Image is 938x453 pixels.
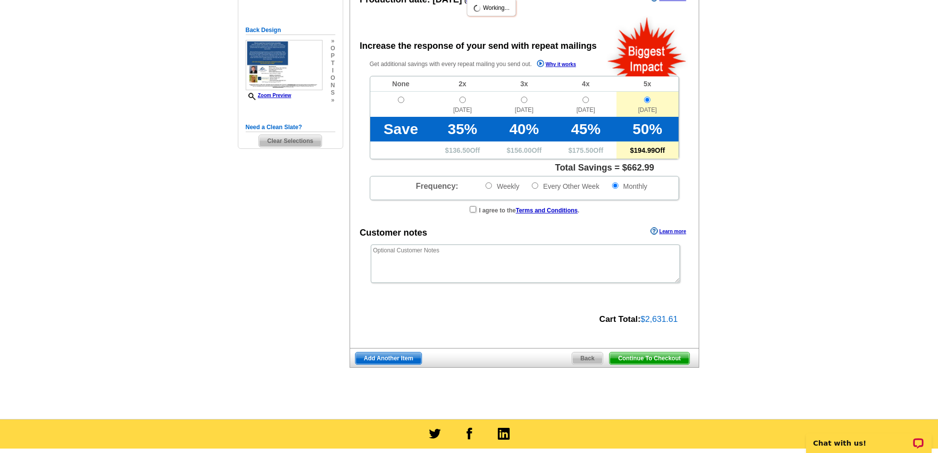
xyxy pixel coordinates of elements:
a: Learn more [650,227,686,235]
a: Terms and Conditions [516,207,578,214]
span: p [330,52,335,60]
span: Total Savings = $662.99 [555,163,654,172]
td: 35% [432,117,493,141]
strong: I agree to the . [479,207,580,214]
td: 4x [555,76,616,92]
label: Every Other Week [531,181,599,191]
span: [DATE] [555,105,616,117]
td: $ Off [616,141,678,159]
a: Back [572,352,604,365]
span: s [330,89,335,97]
span: 194.99 [634,146,655,154]
td: 40% [493,117,555,141]
span: [DATE] [493,105,555,117]
strong: Cart Total: [599,314,641,324]
span: Back [572,352,603,364]
td: $ Off [493,141,555,159]
td: $ Off [432,141,493,159]
span: i [330,67,335,74]
td: 3x [493,76,555,92]
span: Clear Selections [259,135,322,147]
span: [DATE] [432,105,493,117]
a: Add Another Item [355,352,422,365]
h5: Need a Clean Slate? [246,123,335,132]
span: Frequency: [416,182,458,190]
span: » [330,97,335,104]
label: Weekly [485,181,519,191]
h5: Back Design [246,26,335,35]
span: o [330,74,335,82]
span: » [330,37,335,45]
span: Add Another Item [356,352,421,364]
span: n [330,82,335,89]
input: Every Other Week [532,182,538,189]
p: Get additional savings with every repeat mailing you send out. [370,59,597,70]
input: Monthly [612,182,618,189]
div: Customer notes [360,226,427,240]
span: 175.50 [572,146,593,154]
td: $ Off [555,141,616,159]
img: small-thumb.jpg [246,40,323,91]
td: 45% [555,117,616,141]
span: Continue To Checkout [610,352,689,364]
span: 156.00 [511,146,532,154]
td: 5x [616,76,678,92]
td: None [370,76,432,92]
div: Increase the response of your send with repeat mailings [360,39,597,53]
a: Why it works [537,60,576,70]
iframe: LiveChat chat widget [800,422,938,453]
input: Weekly [485,182,492,189]
td: Save [370,117,432,141]
span: t [330,60,335,67]
img: loading... [473,4,481,12]
span: [DATE] [616,105,678,117]
td: 50% [616,117,678,141]
label: Monthly [611,181,647,191]
span: o [330,45,335,52]
span: 136.50 [449,146,470,154]
td: 2x [432,76,493,92]
img: biggestImpact.png [607,16,688,76]
a: Zoom Preview [246,93,291,98]
span: $2,631.61 [641,314,678,324]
